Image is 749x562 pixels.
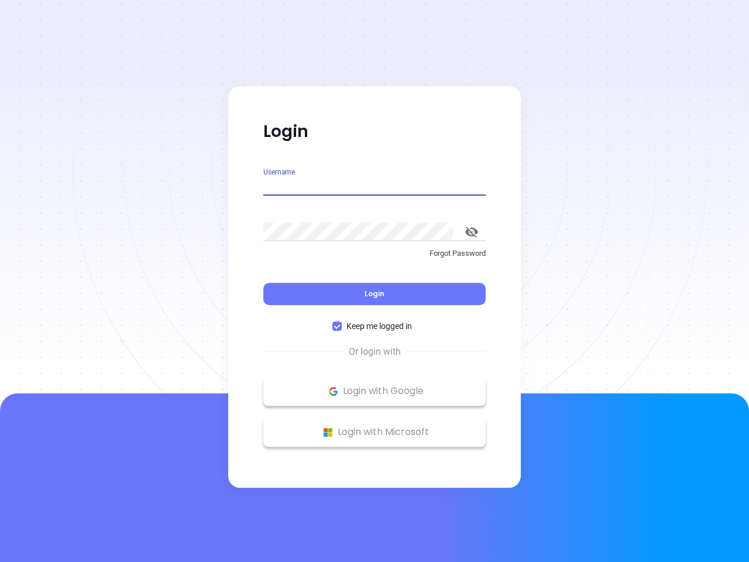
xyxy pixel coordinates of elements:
[263,283,486,305] button: Login
[263,376,486,406] button: Google Logo Login with Google
[263,169,295,176] label: Username
[326,384,341,399] img: Google Logo
[458,218,486,246] button: toggle password visibility
[365,289,384,299] span: Login
[263,248,486,269] a: Forgot Password
[269,423,480,441] p: Login with Microsoft
[343,345,407,359] span: Or login with
[263,417,486,447] button: Microsoft Logo Login with Microsoft
[342,320,417,333] span: Keep me logged in
[269,382,480,400] p: Login with Google
[263,248,486,259] p: Forgot Password
[321,425,335,440] img: Microsoft Logo
[263,121,486,142] p: Login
